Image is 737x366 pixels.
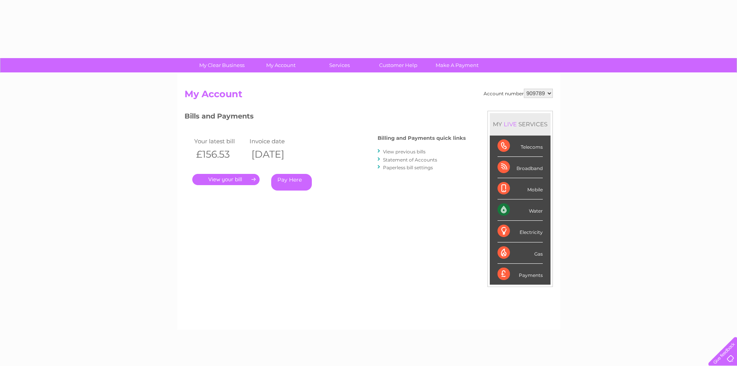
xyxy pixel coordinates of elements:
h3: Bills and Payments [185,111,466,124]
a: Services [308,58,371,72]
a: View previous bills [383,149,426,155]
a: My Clear Business [190,58,254,72]
h2: My Account [185,89,553,103]
div: Broadband [498,157,543,178]
div: Mobile [498,178,543,199]
div: Telecoms [498,136,543,157]
th: [DATE] [248,146,303,162]
div: LIVE [502,120,518,128]
a: Statement of Accounts [383,157,437,163]
a: . [192,174,260,185]
div: Gas [498,242,543,264]
td: Your latest bill [192,136,248,146]
div: Electricity [498,221,543,242]
div: Payments [498,264,543,285]
div: Account number [484,89,553,98]
a: Customer Help [366,58,430,72]
div: MY SERVICES [490,113,551,135]
a: My Account [249,58,313,72]
h4: Billing and Payments quick links [378,135,466,141]
a: Paperless bill settings [383,165,433,170]
a: Pay Here [271,174,312,191]
div: Water [498,199,543,221]
td: Invoice date [248,136,303,146]
th: £156.53 [192,146,248,162]
a: Make A Payment [425,58,489,72]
